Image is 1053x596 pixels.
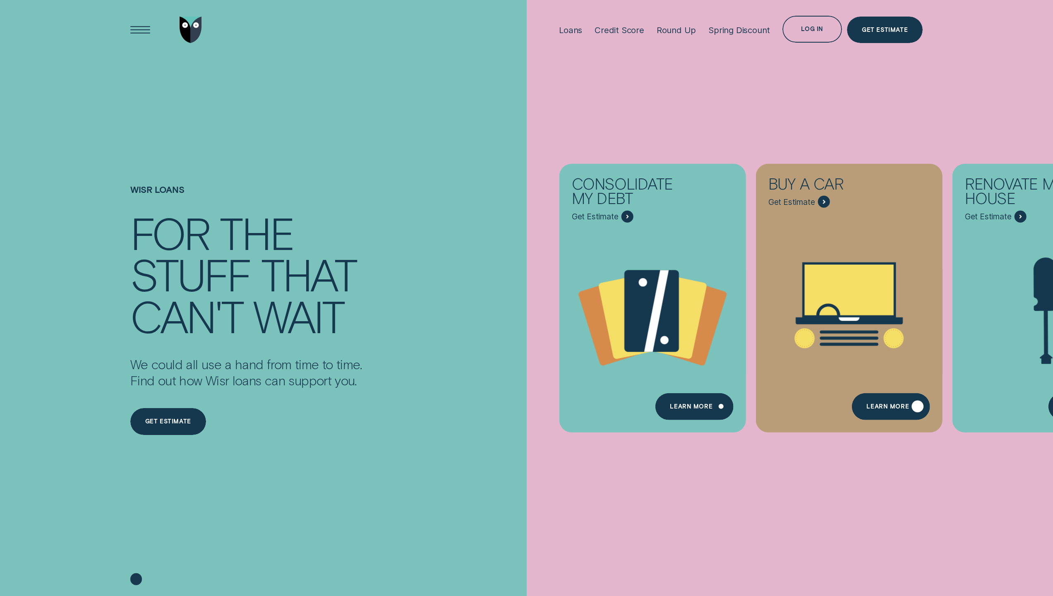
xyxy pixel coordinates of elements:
p: We could all use a hand from time to time. Find out how Wisr loans can support you. [130,356,362,388]
div: For [130,211,209,253]
div: stuff [130,253,251,294]
div: Spring Discount [708,25,770,35]
a: Learn More [852,393,930,420]
button: Open Menu [127,17,154,43]
button: Log in [782,16,842,43]
div: can't [130,295,243,336]
div: the [220,211,293,253]
div: Credit Score [595,25,644,35]
h1: Wisr loans [130,184,362,211]
span: Get Estimate [572,211,619,221]
img: Wisr [180,17,202,43]
a: Consolidate my debt - Learn more [559,163,746,425]
span: Get Estimate [768,197,815,207]
a: Learn more [655,393,733,420]
div: Loans [559,25,582,35]
h4: For the stuff that can't wait [130,211,362,336]
div: wait [253,295,344,336]
div: Buy a car [768,176,887,196]
div: Consolidate my debt [572,176,691,210]
a: Get Estimate [847,17,923,43]
a: Buy a car - Learn more [756,163,943,425]
div: Round Up [657,25,696,35]
div: that [261,253,356,294]
span: Get Estimate [965,211,1012,221]
a: Get estimate [130,408,206,435]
